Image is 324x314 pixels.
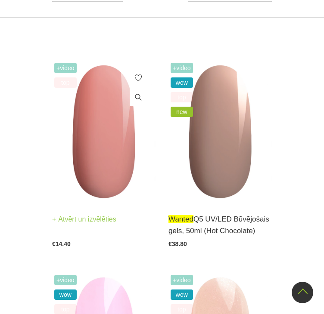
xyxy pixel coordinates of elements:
[54,77,77,88] span: top
[54,275,77,285] span: +Video
[168,215,193,223] span: wanted
[171,289,193,300] span: wow
[171,77,193,88] span: wow
[54,289,77,300] span: wow
[168,240,187,247] span: €38.80
[52,240,71,247] span: €14.40
[54,63,77,73] span: +Video
[171,275,193,285] span: +Video
[52,61,156,203] img: Gels WANTED NAILS cosmetics tehniķu komanda ir radījusi gelu, kas ilgi jau ir katra meistara mekl...
[171,63,193,73] span: +Video
[171,107,193,117] span: new
[52,213,116,225] a: Atvērt un izvēlēties
[171,92,193,102] span: top
[168,213,272,237] a: wantedQ5 UV/LED Būvējošais gels, 50ml (Hot Chocolate)
[168,61,272,203] img: Gels WANTED NAILS cosmetics tehniķu komanda ir radījusi gelu, kas ilgi jau ir katra meistara mekl...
